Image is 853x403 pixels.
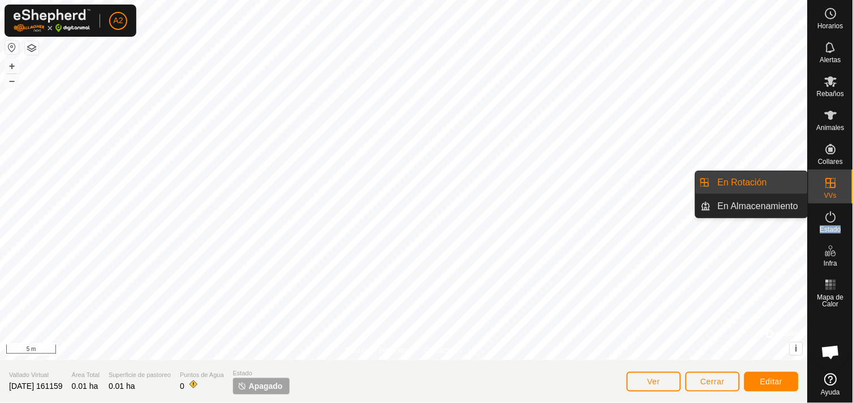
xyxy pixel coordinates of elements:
[824,260,837,267] span: Infra
[744,372,799,392] button: Editar
[180,370,224,380] span: Puntos de Agua
[627,372,681,392] button: Ver
[760,377,783,386] span: Editar
[346,345,411,356] a: Política de Privacidad
[818,158,843,165] span: Collares
[817,90,844,97] span: Rebaños
[790,343,803,355] button: i
[711,195,808,218] a: En Almacenamiento
[25,41,38,55] button: Capas del Mapa
[718,200,798,213] span: En Almacenamiento
[5,59,19,73] button: +
[14,9,91,32] img: Logo Gallagher
[814,335,848,369] div: Chat abierto
[696,171,808,194] li: En Rotación
[811,294,850,307] span: Mapa de Calor
[109,382,135,391] span: 0.01 ha
[9,370,63,380] span: Vallado Virtual
[808,369,853,400] a: Ayuda
[686,372,740,392] button: Cerrar
[72,382,98,391] span: 0.01 ha
[180,382,184,391] span: 0
[5,74,19,88] button: –
[718,176,767,189] span: En Rotación
[238,382,247,391] img: apagar
[9,382,63,391] span: [DATE] 161159
[795,344,798,353] span: i
[696,195,808,218] li: En Almacenamiento
[233,369,290,378] span: Estado
[72,370,100,380] span: Área Total
[820,226,841,233] span: Estado
[5,41,19,54] button: Restablecer Mapa
[113,15,123,27] span: A2
[711,171,808,194] a: En Rotación
[817,124,845,131] span: Animales
[818,23,843,29] span: Horarios
[648,377,661,386] span: Ver
[824,192,837,199] span: VVs
[701,377,725,386] span: Cerrar
[821,389,841,396] span: Ayuda
[249,380,283,392] span: Apagado
[820,57,841,63] span: Alertas
[109,370,171,380] span: Superficie de pastoreo
[424,345,462,356] a: Contáctenos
